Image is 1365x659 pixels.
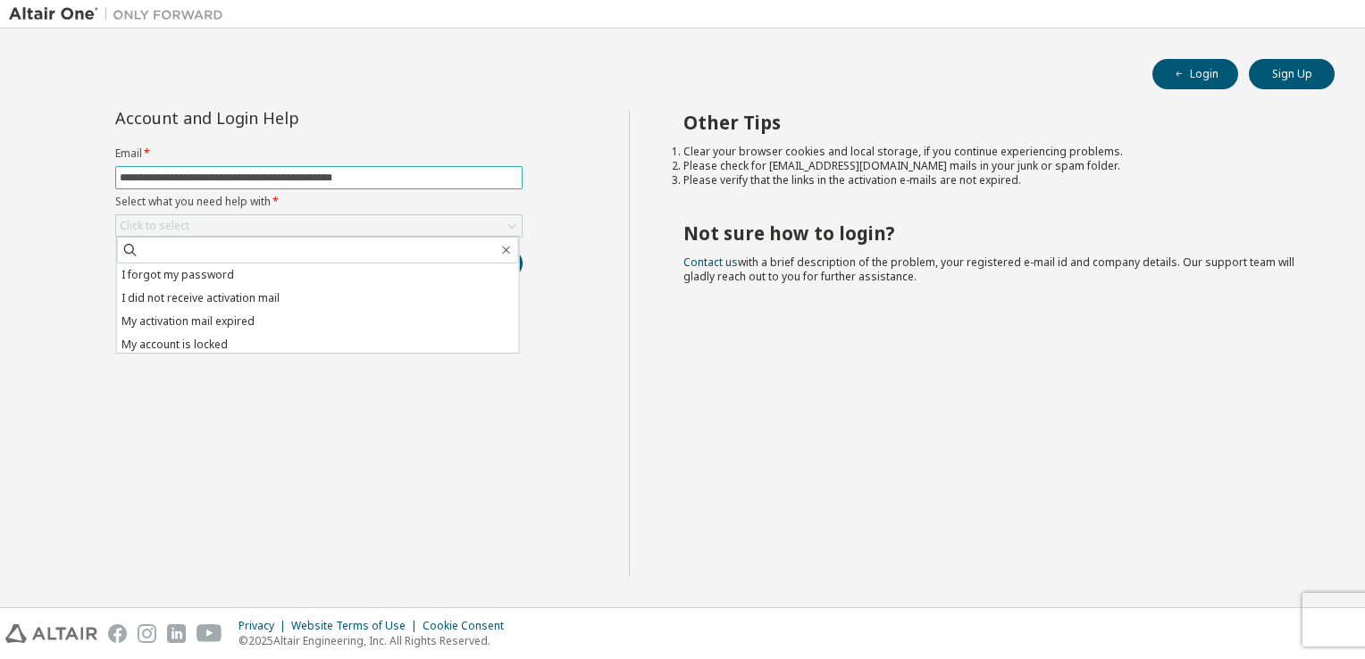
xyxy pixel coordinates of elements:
[117,263,519,287] li: I forgot my password
[167,624,186,643] img: linkedin.svg
[5,624,97,643] img: altair_logo.svg
[197,624,222,643] img: youtube.svg
[115,195,523,209] label: Select what you need help with
[9,5,232,23] img: Altair One
[683,145,1303,159] li: Clear your browser cookies and local storage, if you continue experiencing problems.
[239,619,291,633] div: Privacy
[683,254,1294,284] span: with a brief description of the problem, your registered e-mail id and company details. Our suppo...
[683,254,738,270] a: Contact us
[115,146,523,161] label: Email
[1249,59,1335,89] button: Sign Up
[108,624,127,643] img: facebook.svg
[291,619,423,633] div: Website Terms of Use
[683,173,1303,188] li: Please verify that the links in the activation e-mails are not expired.
[683,111,1303,134] h2: Other Tips
[120,219,189,233] div: Click to select
[239,633,515,648] p: © 2025 Altair Engineering, Inc. All Rights Reserved.
[1152,59,1238,89] button: Login
[423,619,515,633] div: Cookie Consent
[683,221,1303,245] h2: Not sure how to login?
[683,159,1303,173] li: Please check for [EMAIL_ADDRESS][DOMAIN_NAME] mails in your junk or spam folder.
[138,624,156,643] img: instagram.svg
[116,215,522,237] div: Click to select
[115,111,441,125] div: Account and Login Help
